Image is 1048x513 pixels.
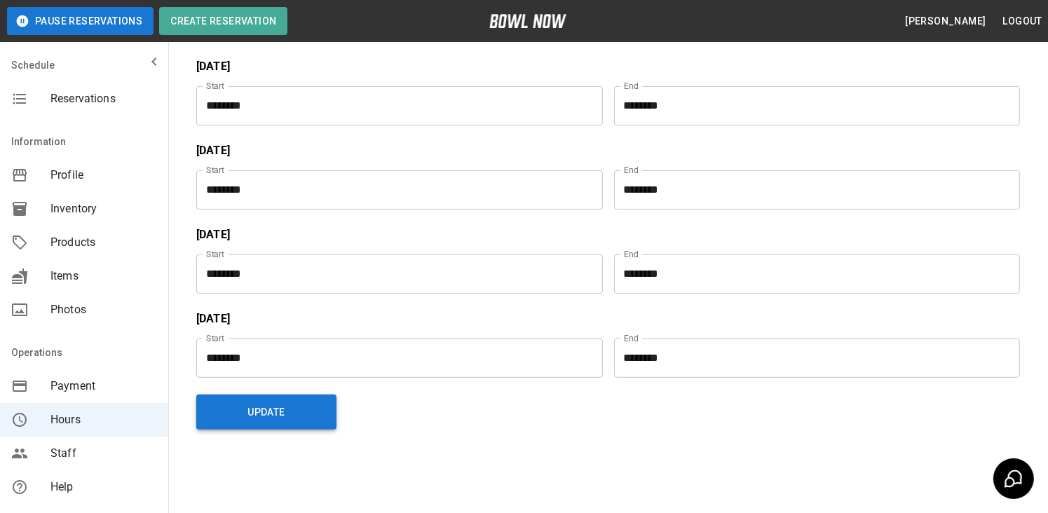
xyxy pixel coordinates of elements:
[50,411,157,428] span: Hours
[206,80,224,92] label: Start
[899,8,991,34] button: [PERSON_NAME]
[206,332,224,344] label: Start
[196,395,336,430] button: Update
[50,200,157,217] span: Inventory
[50,479,157,495] span: Help
[196,86,593,125] input: Choose time, selected time is 5:00 PM
[624,164,639,176] label: End
[50,90,157,107] span: Reservations
[196,254,593,294] input: Choose time, selected time is 4:00 PM
[624,248,639,260] label: End
[159,7,287,35] button: Create Reservation
[50,234,157,251] span: Products
[50,445,157,462] span: Staff
[50,268,157,285] span: Items
[614,338,1011,378] input: Choose time, selected time is 7:30 PM
[196,170,593,210] input: Choose time, selected time is 1:00 PM
[998,8,1048,34] button: Logout
[50,378,157,395] span: Payment
[624,332,639,344] label: End
[206,164,224,176] label: Start
[614,254,1011,294] input: Choose time, selected time is 8:30 PM
[50,167,157,184] span: Profile
[196,226,1020,243] p: [DATE]
[489,14,566,28] img: logo
[196,310,1020,327] p: [DATE]
[196,58,1020,75] p: [DATE]
[50,301,157,318] span: Photos
[7,7,154,35] button: Pause Reservations
[624,80,639,92] label: End
[196,142,1020,159] p: [DATE]
[196,338,593,378] input: Choose time, selected time is 10:00 AM
[206,248,224,260] label: Start
[614,86,1011,125] input: Choose time, selected time is 6:30 PM
[614,170,1011,210] input: Choose time, selected time is 7:45 PM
